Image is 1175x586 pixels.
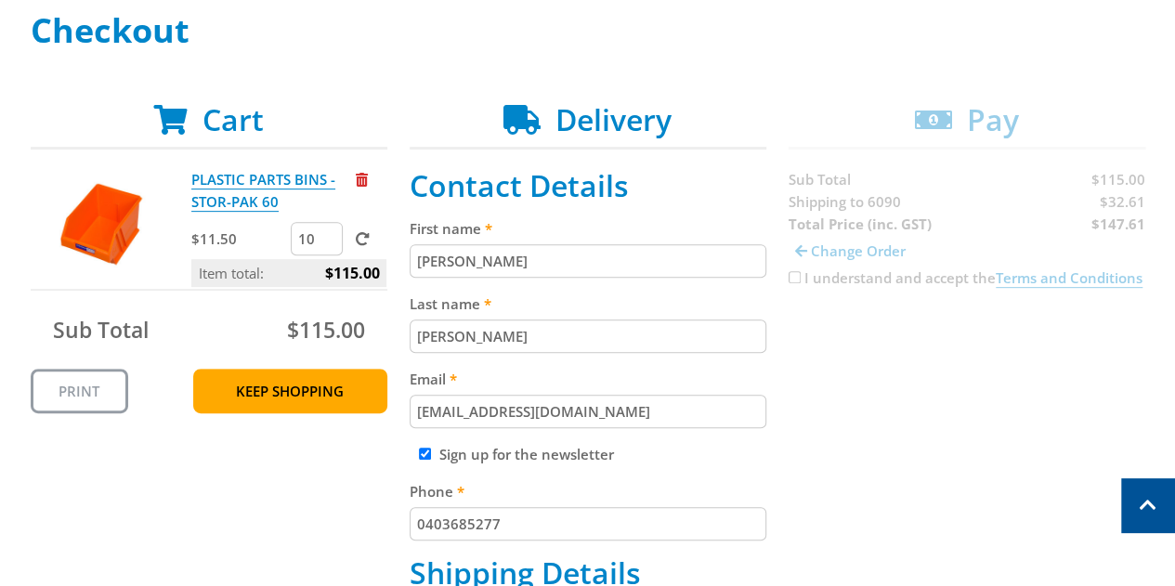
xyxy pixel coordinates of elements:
[31,12,1145,49] h1: Checkout
[410,244,766,278] input: Please enter your first name.
[356,170,368,189] a: Remove from cart
[31,369,128,413] a: Print
[410,293,766,315] label: Last name
[191,170,335,212] a: PLASTIC PARTS BINS - STOR-PAK 60
[555,99,672,139] span: Delivery
[191,259,386,287] p: Item total:
[202,99,264,139] span: Cart
[410,368,766,390] label: Email
[410,319,766,353] input: Please enter your last name.
[53,315,149,345] span: Sub Total
[286,315,364,345] span: $115.00
[410,168,766,203] h2: Contact Details
[410,507,766,540] input: Please enter your telephone number.
[193,369,387,413] a: Keep Shopping
[324,259,379,287] span: $115.00
[410,217,766,240] label: First name
[191,228,287,250] p: $11.50
[439,445,614,463] label: Sign up for the newsletter
[410,395,766,428] input: Please enter your email address.
[410,480,766,502] label: Phone
[46,168,157,280] img: PLASTIC PARTS BINS - STOR-PAK 60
